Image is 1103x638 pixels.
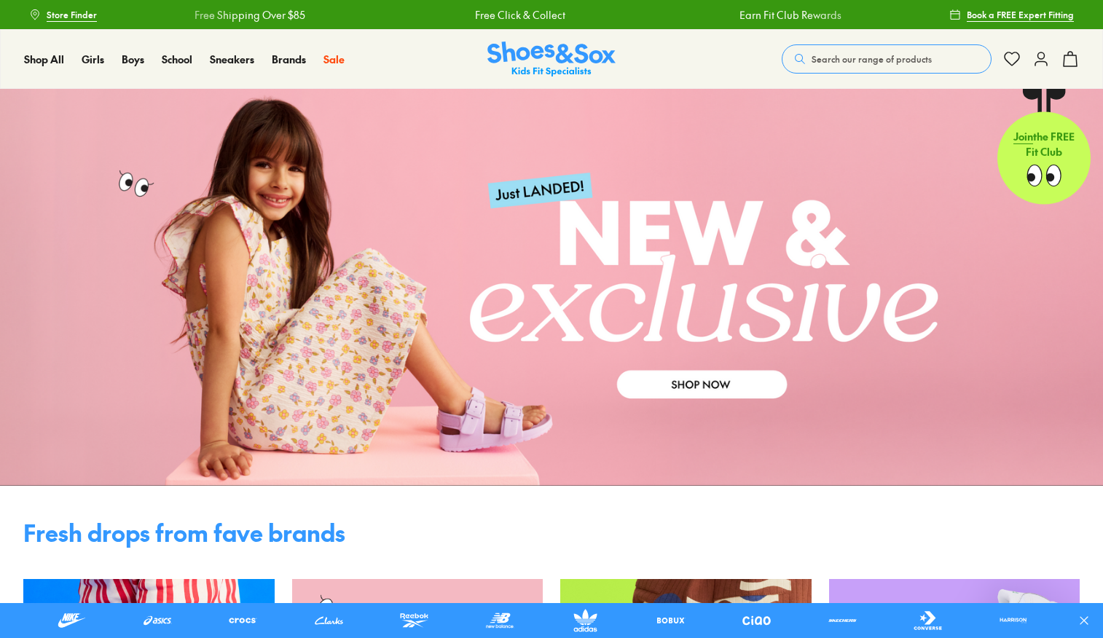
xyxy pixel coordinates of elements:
a: Free Shipping Over $85 [193,7,304,23]
span: Sale [323,52,345,66]
a: Store Finder [29,1,97,28]
a: Jointhe FREE Fit Club [997,88,1091,205]
a: Brands [272,52,306,67]
a: Sale [323,52,345,67]
a: Girls [82,52,104,67]
span: Search our range of products [812,52,932,66]
a: Book a FREE Expert Fitting [949,1,1074,28]
a: Shoes & Sox [487,42,616,77]
p: the FREE Fit Club [997,117,1091,171]
a: School [162,52,192,67]
span: Shop All [24,52,64,66]
a: Boys [122,52,144,67]
span: Boys [122,52,144,66]
span: Book a FREE Expert Fitting [967,8,1074,21]
img: SNS_Logo_Responsive.svg [487,42,616,77]
a: Free Click & Collect [474,7,564,23]
span: Join [1013,129,1033,143]
span: School [162,52,192,66]
a: Shop All [24,52,64,67]
span: Girls [82,52,104,66]
a: Earn Fit Club Rewards [738,7,840,23]
button: Search our range of products [782,44,992,74]
span: Sneakers [210,52,254,66]
span: Brands [272,52,306,66]
span: Store Finder [47,8,97,21]
a: Sneakers [210,52,254,67]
